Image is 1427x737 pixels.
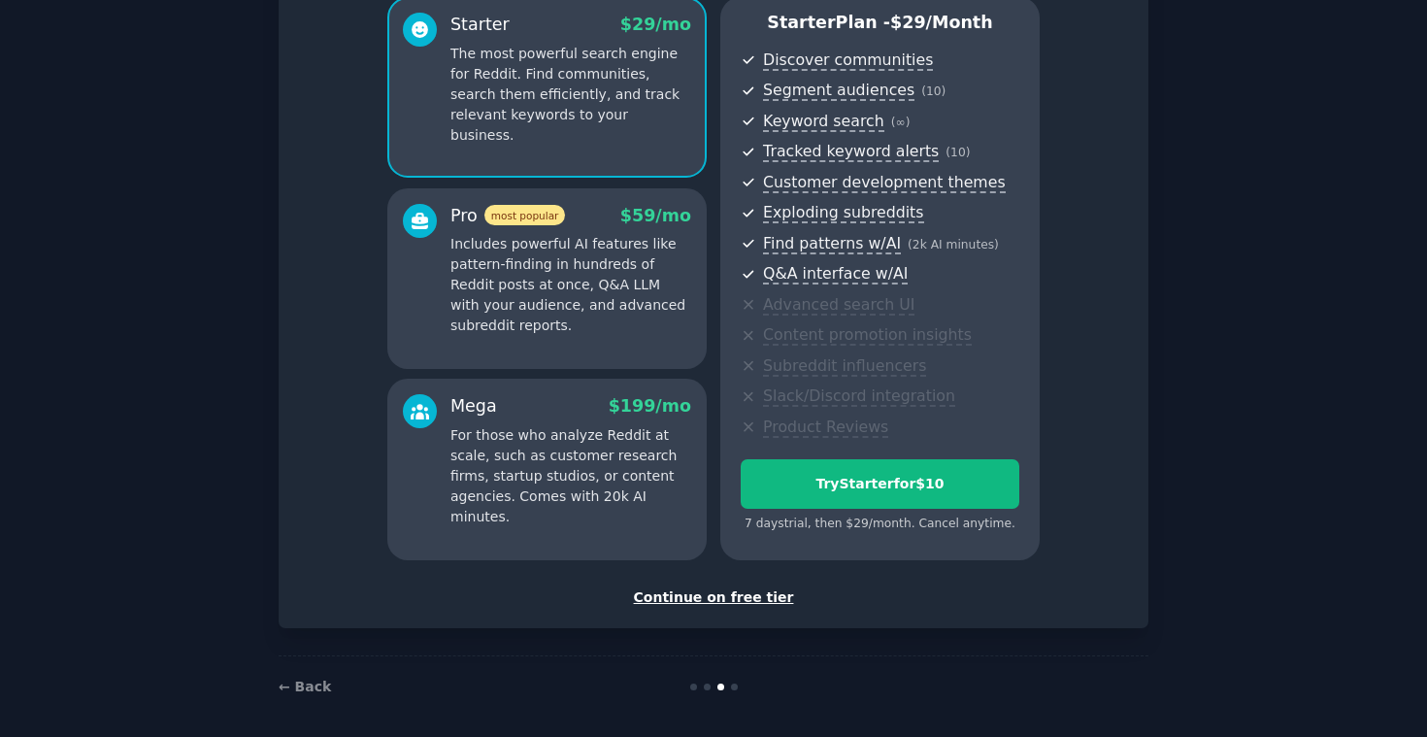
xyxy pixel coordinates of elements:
div: Mega [450,394,497,419]
span: Content promotion insights [763,325,972,346]
span: Customer development themes [763,173,1006,193]
div: 7 days trial, then $ 29 /month . Cancel anytime. [741,516,1019,533]
span: ( 10 ) [946,146,970,159]
span: Q&A interface w/AI [763,264,908,285]
span: Slack/Discord integration [763,386,955,407]
span: $ 199 /mo [609,396,691,416]
div: Continue on free tier [299,587,1128,608]
span: $ 29 /month [890,13,993,32]
span: Exploding subreddits [763,203,923,223]
span: Segment audiences [763,81,914,101]
div: Starter [450,13,510,37]
span: Advanced search UI [763,295,914,316]
p: Starter Plan - [741,11,1019,35]
p: The most powerful search engine for Reddit. Find communities, search them efficiently, and track ... [450,44,691,146]
span: Tracked keyword alerts [763,142,939,162]
p: For those who analyze Reddit at scale, such as customer research firms, startup studios, or conte... [450,425,691,527]
span: Find patterns w/AI [763,234,901,254]
span: $ 29 /mo [620,15,691,34]
span: Discover communities [763,50,933,71]
a: ← Back [279,679,331,694]
span: Subreddit influencers [763,356,926,377]
span: ( 10 ) [921,84,946,98]
span: most popular [484,205,566,225]
span: $ 59 /mo [620,206,691,225]
span: Keyword search [763,112,884,132]
p: Includes powerful AI features like pattern-finding in hundreds of Reddit posts at once, Q&A LLM w... [450,234,691,336]
div: Try Starter for $10 [742,474,1018,494]
span: Product Reviews [763,418,888,438]
button: TryStarterfor$10 [741,459,1019,509]
span: ( 2k AI minutes ) [908,238,999,251]
span: ( ∞ ) [891,116,911,129]
div: Pro [450,204,565,228]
